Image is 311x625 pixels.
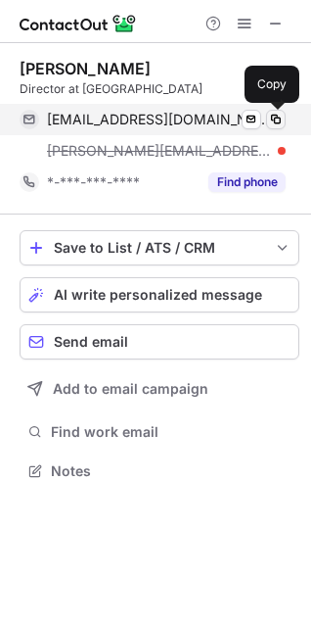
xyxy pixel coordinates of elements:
span: AI write personalized message [54,287,262,303]
span: Find work email [51,423,291,441]
span: [EMAIL_ADDRESS][DOMAIN_NAME] [47,111,271,128]
button: Notes [20,457,299,485]
span: Send email [54,334,128,350]
button: Send email [20,324,299,360]
button: Add to email campaign [20,371,299,407]
button: save-profile-one-click [20,230,299,265]
span: [PERSON_NAME][EMAIL_ADDRESS][DOMAIN_NAME] [47,142,271,160]
div: Save to List / ATS / CRM [54,240,265,256]
span: Notes [51,462,291,480]
button: Reveal Button [208,172,286,192]
img: ContactOut v5.3.10 [20,12,137,35]
button: AI write personalized message [20,277,299,312]
div: Director at [GEOGRAPHIC_DATA] [20,80,299,98]
button: Find work email [20,418,299,446]
span: Add to email campaign [53,381,208,397]
div: [PERSON_NAME] [20,59,151,78]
